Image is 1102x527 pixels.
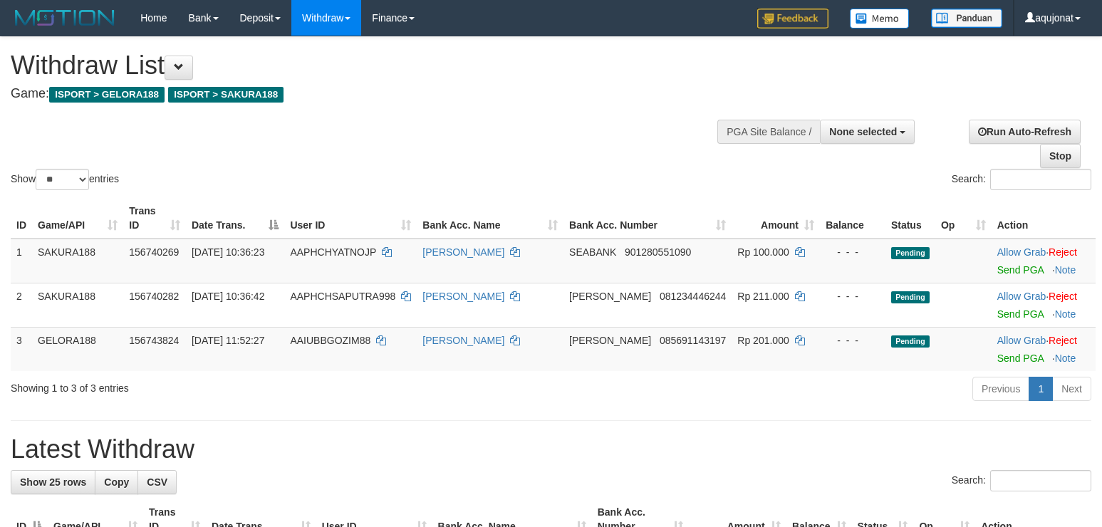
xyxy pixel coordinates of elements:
[935,198,992,239] th: Op: activate to sort column ascending
[997,246,1049,258] span: ·
[990,470,1091,491] input: Search:
[992,198,1096,239] th: Action
[32,283,123,327] td: SAKURA188
[563,198,732,239] th: Bank Acc. Number: activate to sort column ascending
[11,198,32,239] th: ID
[192,335,264,346] span: [DATE] 11:52:27
[737,246,789,258] span: Rp 100.000
[123,198,186,239] th: Trans ID: activate to sort column ascending
[422,291,504,302] a: [PERSON_NAME]
[1055,264,1076,276] a: Note
[997,353,1044,364] a: Send PGA
[20,476,86,488] span: Show 25 rows
[11,239,32,283] td: 1
[186,198,284,239] th: Date Trans.: activate to sort column descending
[569,335,651,346] span: [PERSON_NAME]
[192,246,264,258] span: [DATE] 10:36:23
[11,470,95,494] a: Show 25 rows
[625,246,691,258] span: Copy 901280551090 to clipboard
[826,289,880,303] div: - - -
[95,470,138,494] a: Copy
[1049,246,1077,258] a: Reject
[990,169,1091,190] input: Search:
[1040,144,1081,168] a: Stop
[36,169,89,190] select: Showentries
[717,120,820,144] div: PGA Site Balance /
[997,291,1046,302] a: Allow Grab
[422,335,504,346] a: [PERSON_NAME]
[829,126,897,137] span: None selected
[660,291,726,302] span: Copy 081234446244 to clipboard
[11,375,449,395] div: Showing 1 to 3 of 3 entries
[192,291,264,302] span: [DATE] 10:36:42
[997,246,1046,258] a: Allow Grab
[1029,377,1053,401] a: 1
[952,169,1091,190] label: Search:
[891,291,930,303] span: Pending
[11,327,32,371] td: 3
[820,198,885,239] th: Balance
[11,87,720,101] h4: Game:
[129,335,179,346] span: 156743824
[972,377,1029,401] a: Previous
[1052,377,1091,401] a: Next
[569,291,651,302] span: [PERSON_NAME]
[757,9,828,28] img: Feedback.jpg
[850,9,910,28] img: Button%20Memo.svg
[104,476,129,488] span: Copy
[826,333,880,348] div: - - -
[137,470,177,494] a: CSV
[1049,335,1077,346] a: Reject
[992,239,1096,283] td: ·
[737,291,789,302] span: Rp 211.000
[997,308,1044,320] a: Send PGA
[891,247,930,259] span: Pending
[32,327,123,371] td: GELORA188
[290,291,395,302] span: AAPHCHSAPUTRA998
[826,245,880,259] div: - - -
[11,169,119,190] label: Show entries
[417,198,563,239] th: Bank Acc. Name: activate to sort column ascending
[992,327,1096,371] td: ·
[129,246,179,258] span: 156740269
[1055,308,1076,320] a: Note
[11,51,720,80] h1: Withdraw List
[129,291,179,302] span: 156740282
[885,198,935,239] th: Status
[49,87,165,103] span: ISPORT > GELORA188
[997,335,1049,346] span: ·
[11,283,32,327] td: 2
[931,9,1002,28] img: panduan.png
[997,264,1044,276] a: Send PGA
[952,470,1091,491] label: Search:
[732,198,820,239] th: Amount: activate to sort column ascending
[569,246,616,258] span: SEABANK
[660,335,726,346] span: Copy 085691143197 to clipboard
[284,198,417,239] th: User ID: activate to sort column ascending
[997,291,1049,302] span: ·
[737,335,789,346] span: Rp 201.000
[891,335,930,348] span: Pending
[992,283,1096,327] td: ·
[290,335,370,346] span: AAIUBBGOZIM88
[1049,291,1077,302] a: Reject
[11,7,119,28] img: MOTION_logo.png
[168,87,284,103] span: ISPORT > SAKURA188
[997,335,1046,346] a: Allow Grab
[32,239,123,283] td: SAKURA188
[1055,353,1076,364] a: Note
[969,120,1081,144] a: Run Auto-Refresh
[290,246,376,258] span: AAPHCHYATNOJP
[11,435,1091,464] h1: Latest Withdraw
[820,120,915,144] button: None selected
[32,198,123,239] th: Game/API: activate to sort column ascending
[147,476,167,488] span: CSV
[422,246,504,258] a: [PERSON_NAME]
